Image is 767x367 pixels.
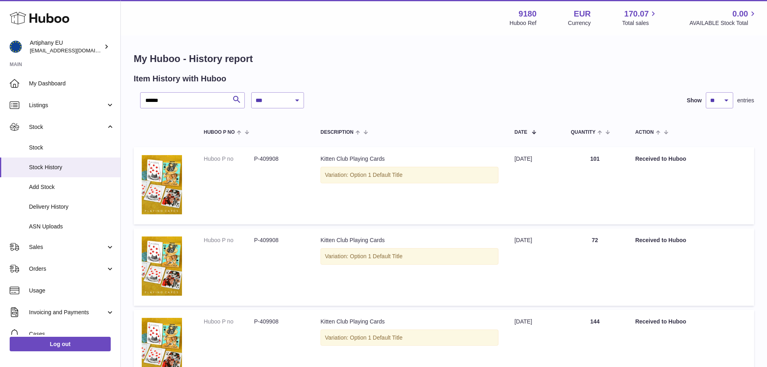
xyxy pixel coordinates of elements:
h1: My Huboo - History report [134,52,754,65]
strong: Received to Huboo [635,318,686,325]
a: 0.00 AVAILABLE Stock Total [689,8,757,27]
div: Huboo Ref [510,19,537,27]
span: Listings [29,102,106,109]
dt: Huboo P no [204,155,254,163]
td: Kitten Club Playing Cards [312,147,507,224]
img: internalAdmin-9180@internal.huboo.com [10,41,22,53]
span: Add Stock [29,183,114,191]
span: Delivery History [29,203,114,211]
span: Action [635,130,654,135]
dt: Huboo P no [204,318,254,326]
span: 0.00 [732,8,748,19]
span: entries [737,97,754,104]
a: Log out [10,337,111,351]
span: [EMAIL_ADDRESS][DOMAIN_NAME] [30,47,118,54]
div: Variation: Option 1 Default Title [320,167,498,183]
strong: Received to Huboo [635,237,686,243]
span: AVAILABLE Stock Total [689,19,757,27]
td: [DATE] [507,147,563,224]
span: Stock History [29,164,114,171]
td: Kitten Club Playing Cards [312,228,507,306]
span: Sales [29,243,106,251]
span: Orders [29,265,106,273]
span: Cases [29,330,114,338]
span: Invoicing and Payments [29,309,106,316]
img: 91801728293610.jpg [142,155,182,214]
span: Description [320,130,354,135]
strong: EUR [574,8,591,19]
div: Variation: Option 1 Default Title [320,248,498,265]
div: Variation: Option 1 Default Title [320,330,498,346]
span: Huboo P no [204,130,235,135]
dd: P-409908 [254,236,304,244]
td: 101 [563,147,627,224]
td: [DATE] [507,228,563,306]
span: 170.07 [624,8,649,19]
div: Currency [568,19,591,27]
span: Quantity [571,130,595,135]
dd: P-409908 [254,318,304,326]
span: Usage [29,287,114,294]
label: Show [687,97,702,104]
div: Artiphany EU [30,39,102,54]
span: Stock [29,144,114,151]
td: 72 [563,228,627,306]
span: Stock [29,123,106,131]
h2: Item History with Huboo [134,73,226,84]
strong: 9180 [519,8,537,19]
a: 170.07 Total sales [622,8,658,27]
span: My Dashboard [29,80,114,87]
span: Date [515,130,527,135]
span: ASN Uploads [29,223,114,230]
dt: Huboo P no [204,236,254,244]
span: Total sales [622,19,658,27]
strong: Received to Huboo [635,156,686,162]
img: 91801728293610.jpg [142,236,182,296]
dd: P-409908 [254,155,304,163]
